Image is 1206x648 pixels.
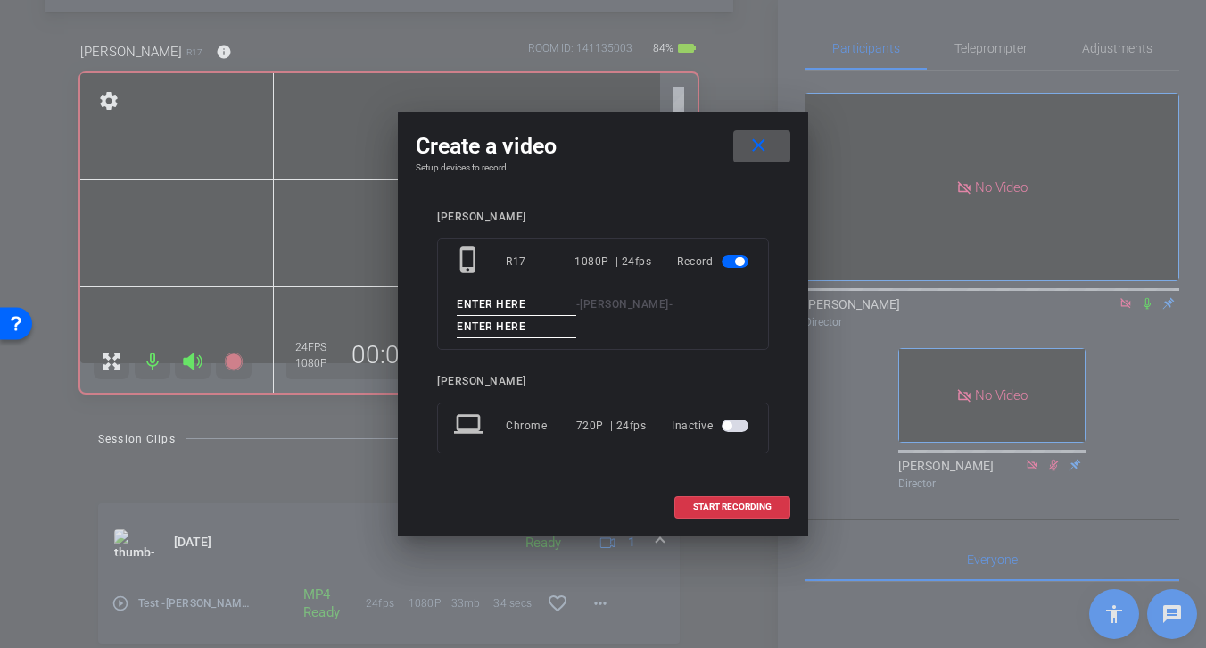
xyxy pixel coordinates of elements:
button: START RECORDING [674,496,790,519]
input: ENTER HERE [457,294,576,316]
span: - [669,298,673,311]
h4: Setup devices to record [416,162,790,173]
div: R17 [506,245,574,278]
span: [PERSON_NAME] [580,298,669,311]
span: - [576,298,581,311]
div: 1080P | 24fps [574,245,651,278]
div: [PERSON_NAME] [437,375,769,388]
div: Inactive [672,410,752,442]
span: START RECORDING [693,503,772,511]
div: Record [677,245,752,278]
input: ENTER HERE [457,316,576,338]
mat-icon: phone_iphone [454,245,486,278]
div: Chrome [506,410,576,442]
mat-icon: close [748,135,770,157]
div: Create a video [416,130,790,162]
div: 720P | 24fps [576,410,647,442]
div: [PERSON_NAME] [437,211,769,224]
mat-icon: laptop [454,410,486,442]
